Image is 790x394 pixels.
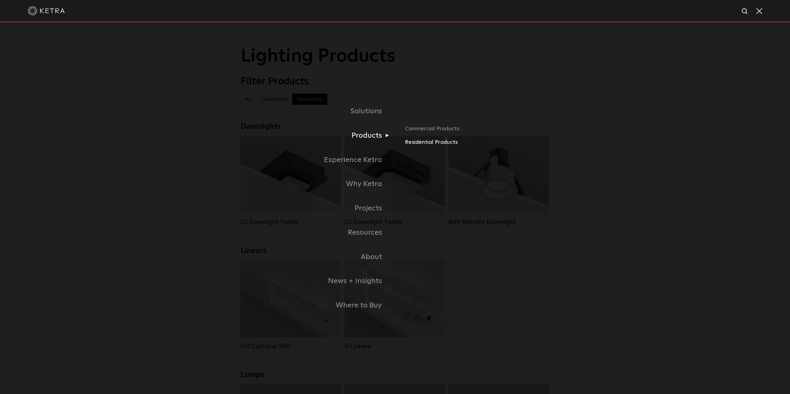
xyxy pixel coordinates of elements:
a: Experience Ketra [241,148,395,172]
a: Solutions [241,99,395,124]
a: Where to Buy [241,293,395,318]
a: Projects [241,196,395,221]
img: ketra-logo-2019-white [28,6,65,15]
img: search icon [741,8,749,15]
a: Commercial Products [405,124,549,138]
a: About [241,245,395,269]
a: Why Ketra [241,172,395,196]
a: Resources [241,221,395,245]
a: News + Insights [241,269,395,293]
a: Residential Products [405,138,549,147]
a: Products [241,124,395,148]
div: Navigation Menu [241,99,549,318]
